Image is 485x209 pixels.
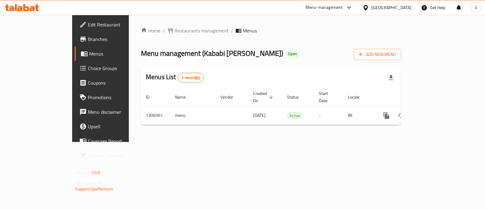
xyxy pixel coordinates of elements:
[178,73,204,83] div: Total records count
[175,27,229,34] span: Restaurants management
[314,106,343,125] td: -
[354,49,401,60] button: Add New Menu
[379,108,394,123] button: more
[287,93,307,101] span: Status
[88,137,148,145] span: Coverage Report
[175,93,193,101] span: Name
[91,169,100,177] span: 1.0.0
[163,27,165,34] li: /
[287,112,303,119] span: Active
[75,76,153,90] a: Coupons
[319,90,336,104] span: Start Date
[75,179,103,187] span: Get support on:
[371,4,411,11] div: [GEOGRAPHIC_DATA]
[146,72,204,83] h2: Menus List
[141,46,283,60] span: Menu management ( Kababi [PERSON_NAME] )
[75,46,153,61] a: Menus
[141,106,170,125] td: 1306561
[243,27,257,34] span: Menus
[75,169,90,177] span: Version:
[253,111,266,119] span: [DATE]
[88,94,148,101] span: Promotions
[88,79,148,86] span: Coupons
[146,93,157,101] span: ID
[359,51,396,58] span: Add New Menu
[75,61,153,76] a: Choice Groups
[88,108,148,116] span: Menu disclaimer
[88,21,148,28] span: Edit Restaurant
[88,35,148,43] span: Branches
[88,65,148,72] span: Choice Groups
[343,106,374,125] td: All
[75,105,153,119] a: Menu disclaimer
[75,119,153,134] a: Upsell
[286,50,299,58] div: Open
[384,70,398,85] div: Export file
[75,148,153,163] a: Grocery Checklist
[141,27,401,34] nav: breadcrumb
[141,88,442,125] table: enhanced table
[88,152,148,159] span: Grocery Checklist
[75,134,153,148] a: Coverage Report
[89,50,148,57] span: Menus
[178,75,204,81] span: 1 record(s)
[306,4,343,11] div: Menu-management
[75,32,153,46] a: Branches
[88,123,148,130] span: Upsell
[253,90,275,104] span: Created On
[75,90,153,105] a: Promotions
[231,27,233,34] li: /
[394,108,408,123] button: Change Status
[170,106,216,125] td: menu
[167,27,229,34] a: Restaurants management
[374,88,442,106] th: Actions
[220,93,241,101] span: Vendor
[348,93,367,101] span: Locale
[75,17,153,32] a: Edit Restaurant
[475,4,477,11] span: A
[286,51,299,56] span: Open
[75,185,114,193] a: Support.OpsPlatform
